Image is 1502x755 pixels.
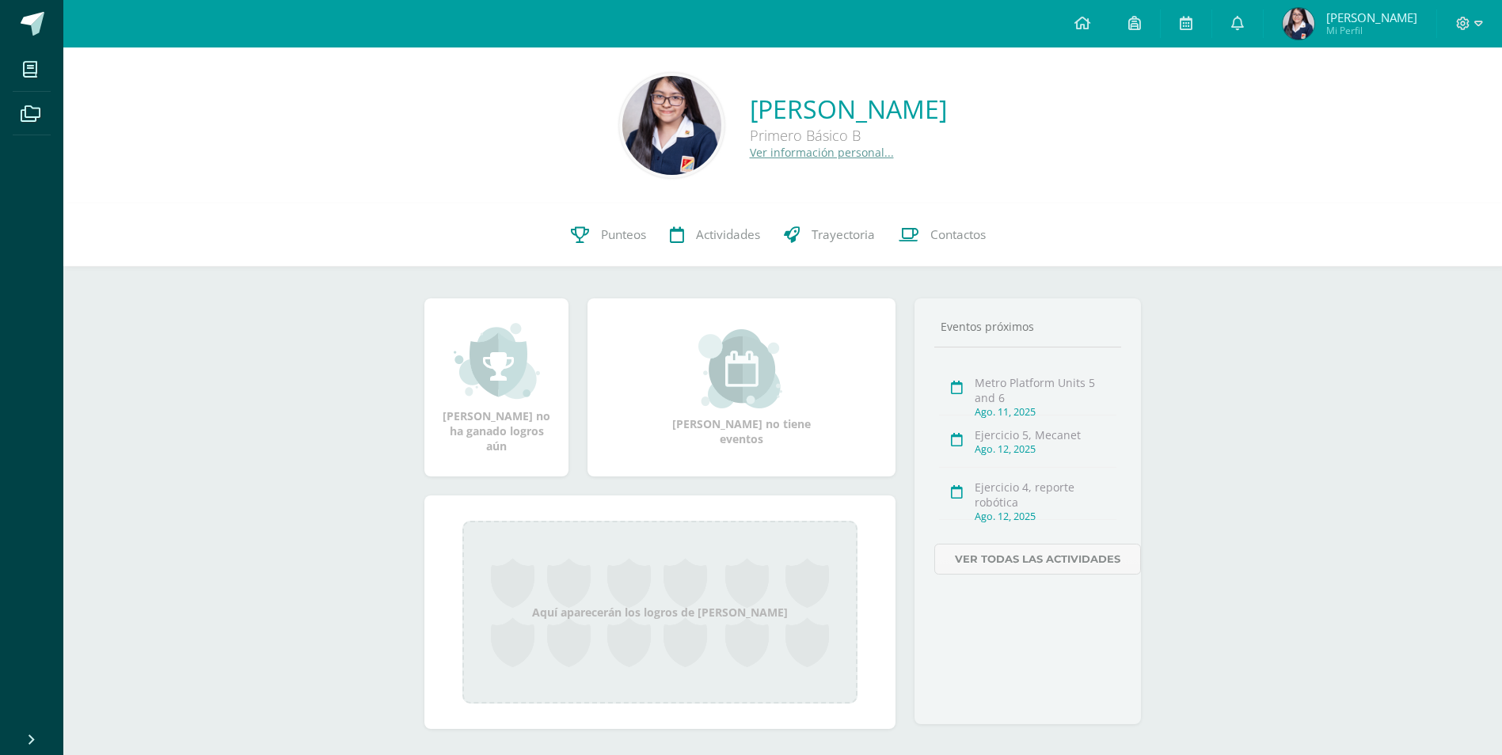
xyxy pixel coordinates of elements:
a: Ver información personal... [750,145,894,160]
a: Actividades [658,203,772,267]
a: Punteos [559,203,658,267]
span: Actividades [696,226,760,243]
div: [PERSON_NAME] no ha ganado logros aún [440,321,553,453]
a: [PERSON_NAME] [750,92,947,126]
div: Eventos próximos [934,319,1121,334]
div: Ejercicio 4, reporte robótica [975,480,1116,510]
a: Trayectoria [772,203,887,267]
img: 64275863e9e2ba7c1a4692dea3bd1c55.png [622,76,721,175]
div: Metro Platform Units 5 and 6 [975,375,1116,405]
div: [PERSON_NAME] no tiene eventos [663,329,821,446]
img: 393de93c8a89279b17f83f408801ebc0.png [1283,8,1314,40]
div: Ago. 11, 2025 [975,405,1116,419]
div: Ejercicio 5, Mecanet [975,427,1116,442]
div: Aquí aparecerán los logros de [PERSON_NAME] [462,521,857,704]
span: Mi Perfil [1326,24,1417,37]
span: Punteos [601,226,646,243]
div: Primero Básico B [750,126,947,145]
div: Ago. 12, 2025 [975,442,1116,456]
span: Contactos [930,226,986,243]
a: Ver todas las actividades [934,544,1141,575]
span: Trayectoria [812,226,875,243]
span: [PERSON_NAME] [1326,9,1417,25]
a: Contactos [887,203,998,267]
div: Ago. 12, 2025 [975,510,1116,523]
img: event_small.png [698,329,785,408]
img: achievement_small.png [454,321,540,400]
